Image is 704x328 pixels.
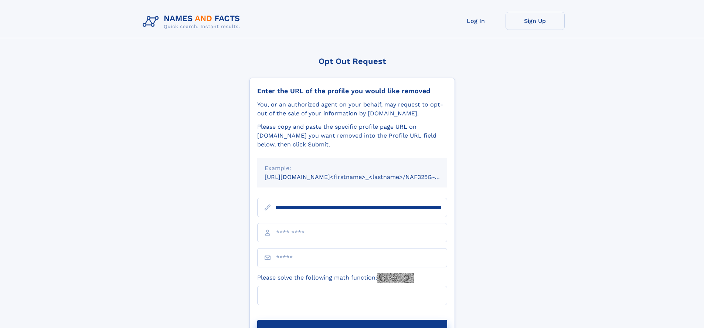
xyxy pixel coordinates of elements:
[140,12,246,32] img: Logo Names and Facts
[257,122,447,149] div: Please copy and paste the specific profile page URL on [DOMAIN_NAME] you want removed into the Pr...
[257,87,447,95] div: Enter the URL of the profile you would like removed
[249,57,455,66] div: Opt Out Request
[257,273,414,283] label: Please solve the following math function:
[265,164,440,173] div: Example:
[446,12,506,30] a: Log In
[257,100,447,118] div: You, or an authorized agent on your behalf, may request to opt-out of the sale of your informatio...
[506,12,565,30] a: Sign Up
[265,173,461,180] small: [URL][DOMAIN_NAME]<firstname>_<lastname>/NAF325G-xxxxxxxx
